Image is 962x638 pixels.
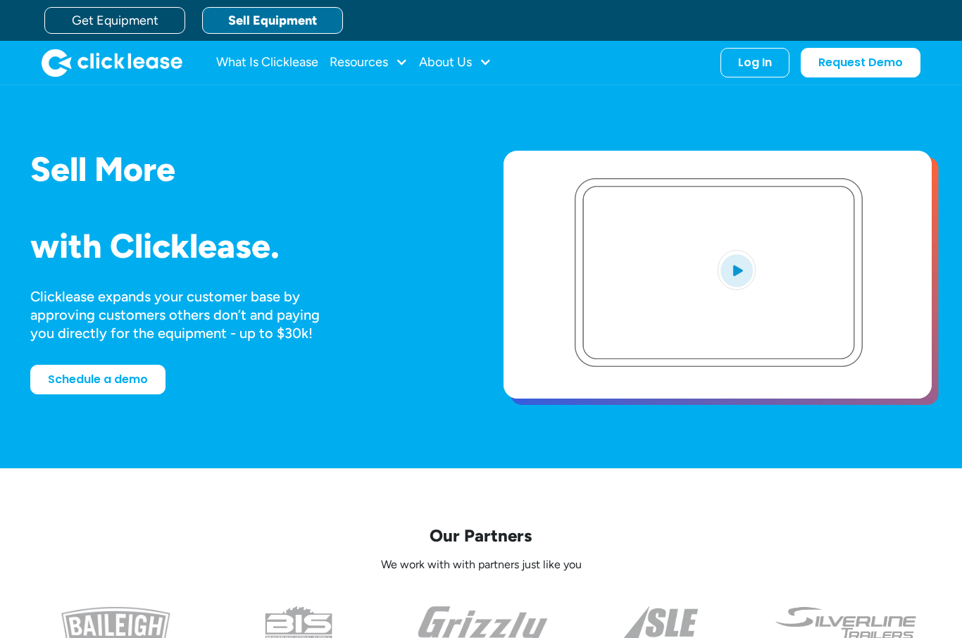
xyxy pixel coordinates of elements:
h1: with Clicklease. [30,227,458,265]
div: Clicklease expands your customer base by approving customers others don’t and paying you directly... [30,287,346,342]
img: Clicklease logo [42,49,182,77]
a: Request Demo [801,48,920,77]
h1: Sell More [30,151,458,188]
a: open lightbox [504,151,932,399]
p: Our Partners [30,525,932,546]
p: We work with with partners just like you [30,558,932,573]
div: Log In [738,56,772,70]
div: Resources [330,49,408,77]
a: Get Equipment [44,7,185,34]
div: About Us [419,49,492,77]
a: Sell Equipment [202,7,343,34]
a: Schedule a demo [30,365,165,394]
a: What Is Clicklease [216,49,318,77]
a: home [42,49,182,77]
img: Blue play button logo on a light blue circular background [718,250,756,289]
